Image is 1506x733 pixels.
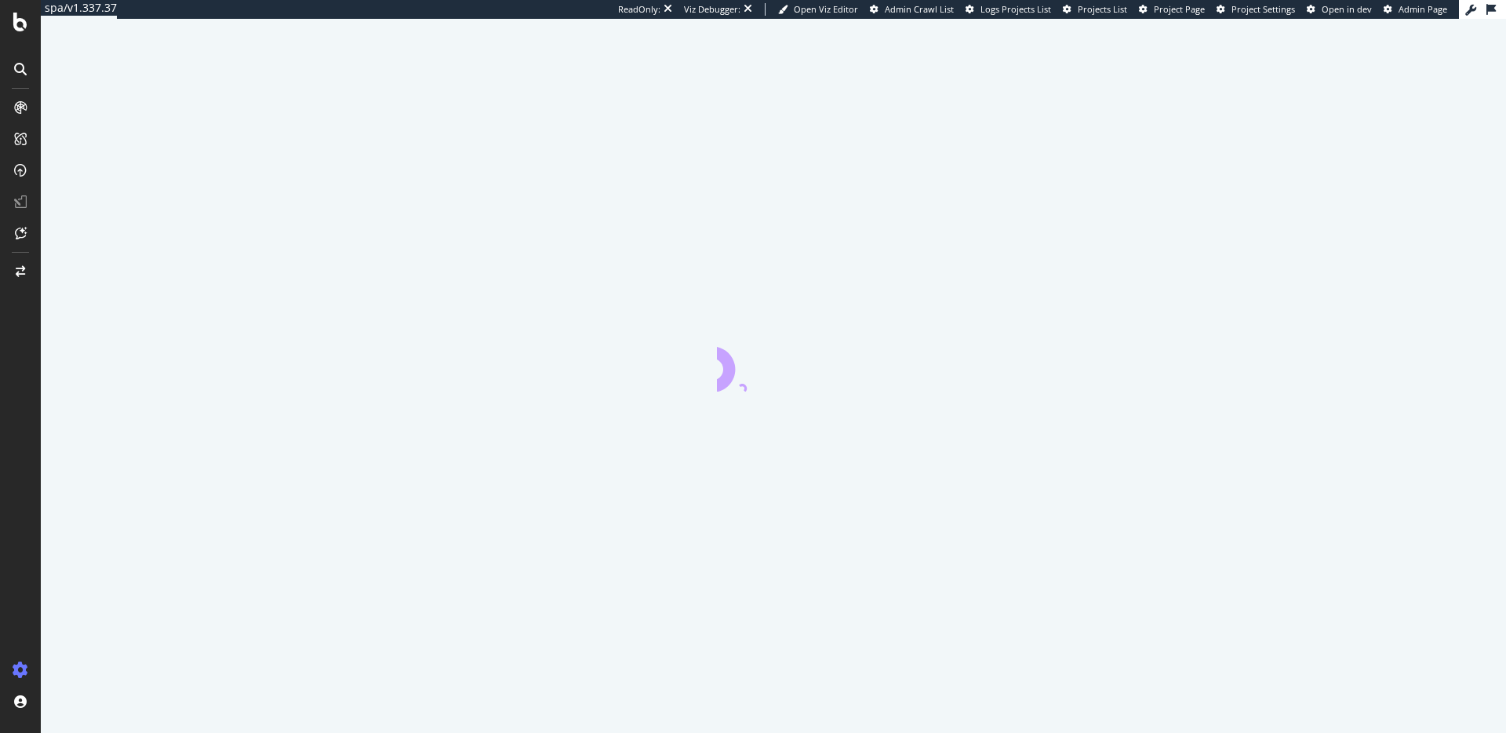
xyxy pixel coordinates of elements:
div: Viz Debugger: [684,3,740,16]
span: Projects List [1078,3,1127,15]
a: Project Settings [1217,3,1295,16]
span: Open in dev [1322,3,1372,15]
span: Logs Projects List [980,3,1051,15]
span: Project Page [1154,3,1205,15]
a: Admin Page [1384,3,1447,16]
span: Admin Page [1399,3,1447,15]
span: Open Viz Editor [794,3,858,15]
span: Project Settings [1231,3,1295,15]
a: Projects List [1063,3,1127,16]
span: Admin Crawl List [885,3,954,15]
a: Logs Projects List [966,3,1051,16]
div: ReadOnly: [618,3,660,16]
a: Open in dev [1307,3,1372,16]
a: Open Viz Editor [778,3,858,16]
a: Admin Crawl List [870,3,954,16]
div: animation [717,335,830,392]
a: Project Page [1139,3,1205,16]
